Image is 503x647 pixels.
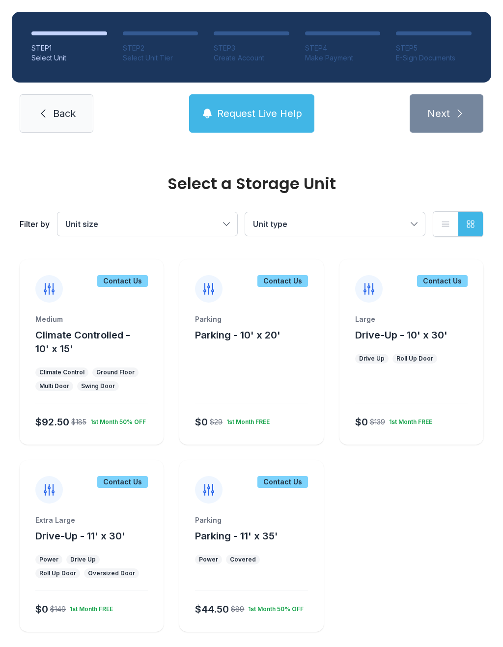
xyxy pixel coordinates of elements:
div: Covered [230,556,256,563]
div: Filter by [20,218,50,230]
button: Climate Controlled - 10' x 15' [35,328,160,356]
div: Make Payment [305,53,381,63]
button: Drive-Up - 10' x 30' [355,328,447,342]
div: 1st Month FREE [223,414,270,426]
span: Next [427,107,450,120]
div: $92.50 [35,415,69,429]
div: Contact Us [97,275,148,287]
div: 1st Month 50% OFF [86,414,146,426]
div: $139 [370,417,385,427]
span: Unit size [65,219,98,229]
div: Parking [195,314,307,324]
span: Drive-Up - 10' x 30' [355,329,447,341]
div: $185 [71,417,86,427]
div: Power [39,556,58,563]
button: Drive-Up - 11' x 30' [35,529,125,543]
div: Parking [195,515,307,525]
div: $0 [35,602,48,616]
div: E-Sign Documents [396,53,472,63]
button: Unit type [245,212,425,236]
div: Medium [35,314,148,324]
div: Select Unit Tier [123,53,198,63]
span: Back [53,107,76,120]
span: Parking - 11' x 35' [195,530,278,542]
div: Large [355,314,468,324]
div: $0 [195,415,208,429]
div: Contact Us [257,476,308,488]
div: STEP 4 [305,43,381,53]
span: Climate Controlled - 10' x 15' [35,329,130,355]
div: $29 [210,417,223,427]
div: Roll Up Door [39,569,76,577]
div: STEP 3 [214,43,289,53]
button: Parking - 11' x 35' [195,529,278,543]
div: 1st Month FREE [66,601,113,613]
span: Unit type [253,219,287,229]
div: Contact Us [97,476,148,488]
div: Multi Door [39,382,69,390]
div: Select Unit [31,53,107,63]
span: Parking - 10' x 20' [195,329,280,341]
div: $0 [355,415,368,429]
div: STEP 1 [31,43,107,53]
div: Contact Us [417,275,468,287]
div: $149 [50,604,66,614]
div: 1st Month 50% OFF [244,601,304,613]
div: Extra Large [35,515,148,525]
div: Select a Storage Unit [20,176,483,192]
div: Oversized Door [88,569,135,577]
span: Request Live Help [217,107,302,120]
div: Power [199,556,218,563]
div: Swing Door [81,382,115,390]
button: Unit size [57,212,237,236]
div: Climate Control [39,368,84,376]
div: $44.50 [195,602,229,616]
div: STEP 5 [396,43,472,53]
div: $89 [231,604,244,614]
div: Ground Floor [96,368,135,376]
div: Drive Up [359,355,385,363]
div: Contact Us [257,275,308,287]
div: Drive Up [70,556,96,563]
span: Drive-Up - 11' x 30' [35,530,125,542]
div: Roll Up Door [396,355,433,363]
div: Create Account [214,53,289,63]
button: Parking - 10' x 20' [195,328,280,342]
div: 1st Month FREE [385,414,432,426]
div: STEP 2 [123,43,198,53]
